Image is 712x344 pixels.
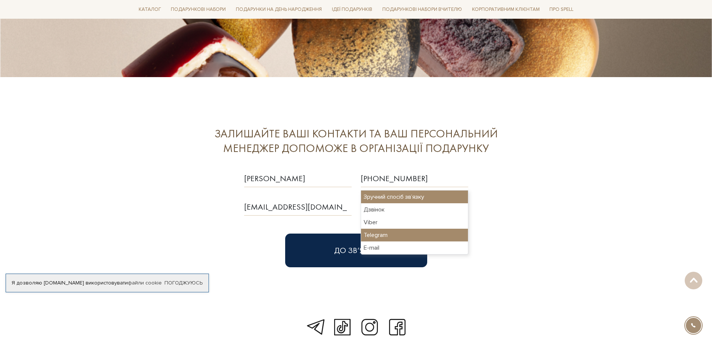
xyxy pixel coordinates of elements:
[233,4,325,15] a: Подарунки на День народження
[361,170,468,187] input: Телефон
[361,229,468,241] div: Telegram
[168,4,229,15] a: Подарункові набори
[469,4,543,15] a: Корпоративним клієнтам
[244,170,352,187] input: Ім’я
[379,3,465,16] a: Подарункові набори Вчителю
[329,4,375,15] a: Ідеї подарунків
[303,317,326,338] a: telegram
[164,280,203,286] a: Погоджуюсь
[358,317,382,338] a: instagram
[546,4,576,15] a: Про Spell
[184,127,528,156] div: Залишайте ваші контакти та ваш персональний менеджер допоможе в організації подарунку
[6,280,209,286] div: Я дозволяю [DOMAIN_NAME] використовувати
[244,198,352,216] input: Email
[361,191,468,203] div: Зручний спосіб зв’язку
[361,216,468,229] div: Viber
[361,241,468,254] div: E-mail
[285,234,427,267] button: До зв‘язку
[136,4,164,15] a: Каталог
[386,317,409,338] a: facebook
[361,203,468,216] div: Дзвінок
[128,280,162,286] a: файли cookie
[331,317,354,338] a: tik-tok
